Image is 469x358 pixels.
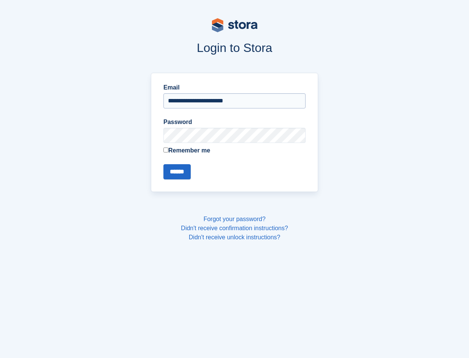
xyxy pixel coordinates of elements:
input: Remember me [163,148,168,152]
img: stora-logo-53a41332b3708ae10de48c4981b4e9114cc0af31d8433b30ea865607fb682f29.svg [212,18,257,32]
h1: Login to Stora [28,41,442,55]
a: Forgot your password? [204,216,266,222]
label: Remember me [163,146,306,155]
label: Password [163,118,306,127]
a: Didn't receive unlock instructions? [189,234,280,240]
label: Email [163,83,306,92]
a: Didn't receive confirmation instructions? [181,225,288,231]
